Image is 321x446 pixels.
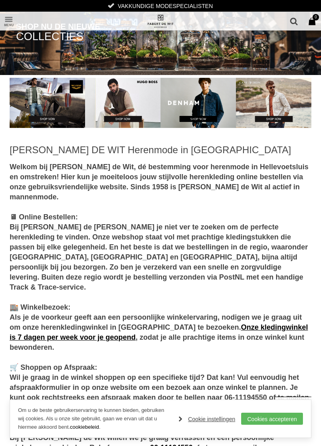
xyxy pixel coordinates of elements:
[241,413,303,425] a: Cookies accepteren
[160,78,236,128] img: Denham
[236,78,311,128] img: Cast Iron
[179,413,236,425] a: Cookie instellingen
[70,424,99,430] a: cookiebeleid
[16,31,83,43] span: COLLECTIES
[10,78,85,128] img: PME
[18,406,171,431] p: Om u de beste gebruikerservaring te kunnen bieden, gebruiken wij cookies. Als u onze site gebruik...
[85,78,160,128] img: Hugo Boss
[146,14,175,28] img: Fabert de Wit
[275,397,311,433] a: Terug naar boven
[313,14,319,20] span: 0
[85,12,236,30] a: Fabert de Wit
[10,144,311,156] h1: [PERSON_NAME] DE WIT Herenmode in [GEOGRAPHIC_DATA]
